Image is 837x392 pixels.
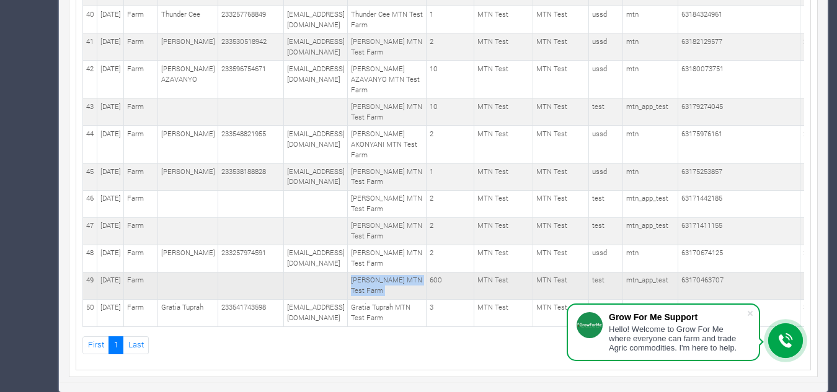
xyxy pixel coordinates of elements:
[83,6,97,33] td: 40
[678,299,800,326] td: 63165940345
[158,61,218,98] td: [PERSON_NAME] AZAVANYO
[427,163,474,191] td: 1
[83,245,97,272] td: 48
[284,163,348,191] td: [EMAIL_ADDRESS][DOMAIN_NAME]
[533,245,589,272] td: MTN Test
[678,126,800,163] td: 63175976161
[589,272,623,299] td: test
[474,299,533,326] td: MTN Test
[678,217,800,245] td: 63171411155
[589,61,623,98] td: ussd
[124,299,158,326] td: Farm
[474,163,533,191] td: MTN Test
[83,272,97,299] td: 49
[284,126,348,163] td: [EMAIL_ADDRESS][DOMAIN_NAME]
[589,190,623,217] td: test
[623,163,678,191] td: mtn
[678,33,800,61] td: 63182129577
[678,272,800,299] td: 63170463707
[623,299,678,326] td: mtn
[623,33,678,61] td: mtn
[533,163,589,191] td: MTN Test
[97,33,124,61] td: [DATE]
[474,6,533,33] td: MTN Test
[82,336,109,354] a: First
[678,61,800,98] td: 63180073751
[83,61,97,98] td: 42
[218,245,284,272] td: 233257974591
[97,217,124,245] td: [DATE]
[284,299,348,326] td: [EMAIL_ADDRESS][DOMAIN_NAME]
[218,126,284,163] td: 233548821955
[97,190,124,217] td: [DATE]
[124,6,158,33] td: Farm
[427,98,474,126] td: 10
[218,61,284,98] td: 233596754671
[348,272,427,299] td: [PERSON_NAME] MTN Test Farm
[348,190,427,217] td: [PERSON_NAME] MTN Test Farm
[623,6,678,33] td: mtn
[124,98,158,126] td: Farm
[83,98,97,126] td: 43
[284,6,348,33] td: [EMAIL_ADDRESS][DOMAIN_NAME]
[533,217,589,245] td: MTN Test
[623,98,678,126] td: mtn_app_test
[474,98,533,126] td: MTN Test
[158,33,218,61] td: [PERSON_NAME]
[284,61,348,98] td: [EMAIL_ADDRESS][DOMAIN_NAME]
[800,61,833,98] td: 10.00
[589,98,623,126] td: test
[533,6,589,33] td: MTN Test
[427,6,474,33] td: 1
[589,6,623,33] td: ussd
[124,33,158,61] td: Farm
[218,163,284,191] td: 233538188828
[348,299,427,326] td: Gratia Tuprah MTN Test Farm
[800,6,833,33] td: 1.00
[474,190,533,217] td: MTN Test
[284,33,348,61] td: [EMAIL_ADDRESS][DOMAIN_NAME]
[474,272,533,299] td: MTN Test
[678,6,800,33] td: 63184324961
[124,61,158,98] td: Farm
[589,163,623,191] td: ussd
[158,299,218,326] td: Gratia Tuprah
[83,190,97,217] td: 46
[533,98,589,126] td: MTN Test
[427,217,474,245] td: 2
[474,126,533,163] td: MTN Test
[218,33,284,61] td: 233530518942
[678,245,800,272] td: 63170674125
[97,245,124,272] td: [DATE]
[427,61,474,98] td: 10
[678,98,800,126] td: 63179274045
[589,217,623,245] td: test
[97,98,124,126] td: [DATE]
[97,6,124,33] td: [DATE]
[348,163,427,191] td: [PERSON_NAME] MTN Test Farm
[124,190,158,217] td: Farm
[97,299,124,326] td: [DATE]
[474,33,533,61] td: MTN Test
[474,217,533,245] td: MTN Test
[533,190,589,217] td: MTN Test
[800,33,833,61] td: 2.00
[284,245,348,272] td: [EMAIL_ADDRESS][DOMAIN_NAME]
[124,217,158,245] td: Farm
[609,324,746,352] div: Hello! Welcome to Grow For Me where everyone can farm and trade Agric commodities. I'm here to help.
[623,272,678,299] td: mtn_app_test
[218,299,284,326] td: 233541743598
[83,217,97,245] td: 47
[83,126,97,163] td: 44
[97,272,124,299] td: [DATE]
[678,190,800,217] td: 63171442185
[623,61,678,98] td: mtn
[589,33,623,61] td: ussd
[609,312,746,322] div: Grow For Me Support
[474,245,533,272] td: MTN Test
[348,98,427,126] td: [PERSON_NAME] MTN Test Farm
[623,126,678,163] td: mtn
[218,6,284,33] td: 233257768849
[82,336,804,354] nav: Page Navigation
[348,6,427,33] td: Thunder Cee MTN Test Farm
